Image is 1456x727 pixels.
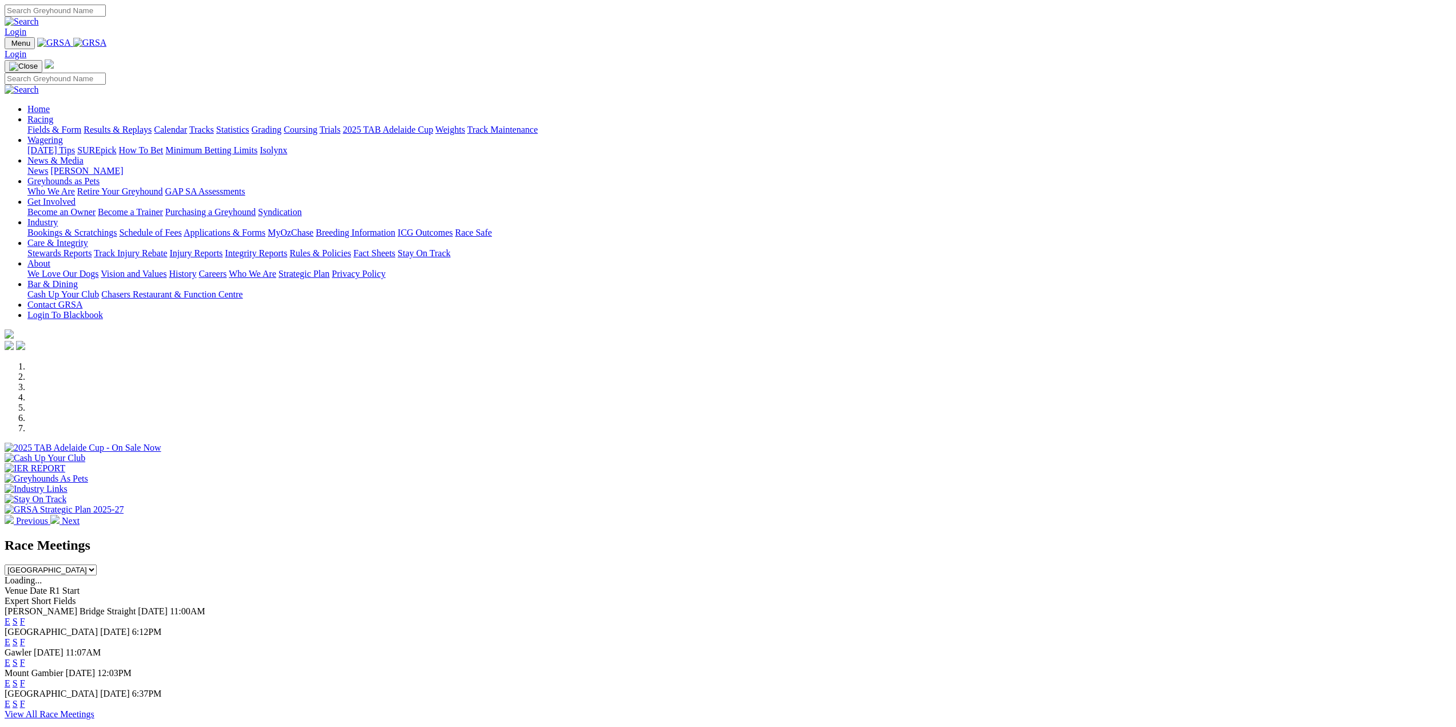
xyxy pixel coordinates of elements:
[170,606,205,616] span: 11:00AM
[34,647,64,657] span: [DATE]
[27,228,117,237] a: Bookings & Scratchings
[37,38,71,48] img: GRSA
[20,678,25,688] a: F
[332,269,386,279] a: Privacy Policy
[5,637,10,647] a: E
[169,248,223,258] a: Injury Reports
[84,125,152,134] a: Results & Replays
[27,269,98,279] a: We Love Our Dogs
[13,699,18,709] a: S
[5,627,98,637] span: [GEOGRAPHIC_DATA]
[27,145,1451,156] div: Wagering
[398,228,453,237] a: ICG Outcomes
[199,269,227,279] a: Careers
[27,207,96,217] a: Become an Owner
[101,289,243,299] a: Chasers Restaurant & Function Centre
[154,125,187,134] a: Calendar
[27,248,1451,259] div: Care & Integrity
[13,658,18,668] a: S
[49,586,80,595] span: R1 Start
[101,269,166,279] a: Vision and Values
[27,300,82,309] a: Contact GRSA
[13,637,18,647] a: S
[169,269,196,279] a: History
[30,586,47,595] span: Date
[27,248,92,258] a: Stewards Reports
[5,699,10,709] a: E
[189,125,214,134] a: Tracks
[165,145,257,155] a: Minimum Betting Limits
[5,617,10,626] a: E
[27,310,103,320] a: Login To Blackbook
[435,125,465,134] a: Weights
[97,668,132,678] span: 12:03PM
[5,494,66,504] img: Stay On Track
[5,575,42,585] span: Loading...
[5,678,10,688] a: E
[5,658,10,668] a: E
[5,484,68,494] img: Industry Links
[16,341,25,350] img: twitter.svg
[467,125,538,134] a: Track Maintenance
[5,37,35,49] button: Toggle navigation
[455,228,491,237] a: Race Safe
[94,248,167,258] a: Track Injury Rebate
[5,504,124,515] img: GRSA Strategic Plan 2025-27
[11,39,30,47] span: Menu
[27,207,1451,217] div: Get Involved
[260,145,287,155] a: Isolynx
[252,125,281,134] a: Grading
[27,166,1451,176] div: News & Media
[138,606,168,616] span: [DATE]
[27,217,58,227] a: Industry
[27,156,84,165] a: News & Media
[13,617,18,626] a: S
[5,668,64,678] span: Mount Gambier
[119,228,181,237] a: Schedule of Fees
[20,699,25,709] a: F
[132,689,162,698] span: 6:37PM
[5,49,26,59] a: Login
[5,5,106,17] input: Search
[5,596,29,606] span: Expert
[5,516,50,526] a: Previous
[5,329,14,339] img: logo-grsa-white.png
[27,166,48,176] a: News
[225,248,287,258] a: Integrity Reports
[20,658,25,668] a: F
[216,125,249,134] a: Statistics
[27,114,53,124] a: Racing
[5,709,94,719] a: View All Race Meetings
[27,238,88,248] a: Care & Integrity
[5,60,42,73] button: Toggle navigation
[45,59,54,69] img: logo-grsa-white.png
[5,515,14,524] img: chevron-left-pager-white.svg
[279,269,330,279] a: Strategic Plan
[50,516,80,526] a: Next
[5,647,31,657] span: Gawler
[319,125,340,134] a: Trials
[316,228,395,237] a: Breeding Information
[5,463,65,474] img: IER REPORT
[258,207,301,217] a: Syndication
[27,289,99,299] a: Cash Up Your Club
[27,289,1451,300] div: Bar & Dining
[9,62,38,71] img: Close
[27,104,50,114] a: Home
[77,145,116,155] a: SUREpick
[27,279,78,289] a: Bar & Dining
[5,538,1451,553] h2: Race Meetings
[16,516,48,526] span: Previous
[50,166,123,176] a: [PERSON_NAME]
[5,474,88,484] img: Greyhounds As Pets
[27,259,50,268] a: About
[27,135,63,145] a: Wagering
[229,269,276,279] a: Who We Are
[132,627,162,637] span: 6:12PM
[5,586,27,595] span: Venue
[98,207,163,217] a: Become a Trainer
[53,596,76,606] span: Fields
[5,453,85,463] img: Cash Up Your Club
[66,647,101,657] span: 11:07AM
[77,186,163,196] a: Retire Your Greyhound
